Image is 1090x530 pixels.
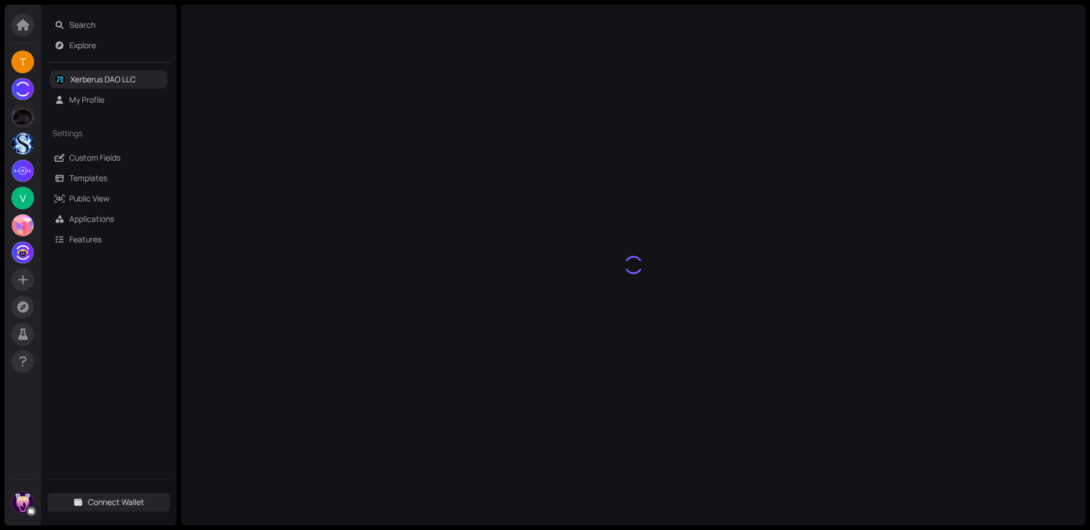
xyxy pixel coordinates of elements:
img: Jo8aJ5B5ax.jpeg [12,492,33,514]
span: Settings [52,127,145,140]
img: 1d3d5e142b2c057a2bb61662301e7eb7.webp [12,242,33,263]
a: Explore [69,40,96,51]
button: Connect Wallet [48,493,170,511]
img: something [624,256,643,274]
img: F74otHnKuz.jpeg [12,214,33,236]
img: DqDBPFGanK.jpeg [12,106,33,127]
img: S5xeEuA_KA.jpeg [12,78,33,100]
a: Features [69,234,102,245]
a: Applications [69,213,114,224]
span: Connect Wallet [88,496,144,508]
a: Xerberus DAO LLC [70,74,136,85]
a: Public View [69,193,110,204]
div: Settings [48,120,170,146]
a: Templates [69,173,107,183]
a: Custom Fields [69,152,120,163]
span: V [20,187,26,209]
img: T8Xj_ByQ5B.jpeg [12,160,33,182]
a: My Profile [69,94,104,105]
img: c3llwUlr6D.jpeg [12,133,33,154]
span: T [20,51,26,73]
span: Search [69,16,163,34]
